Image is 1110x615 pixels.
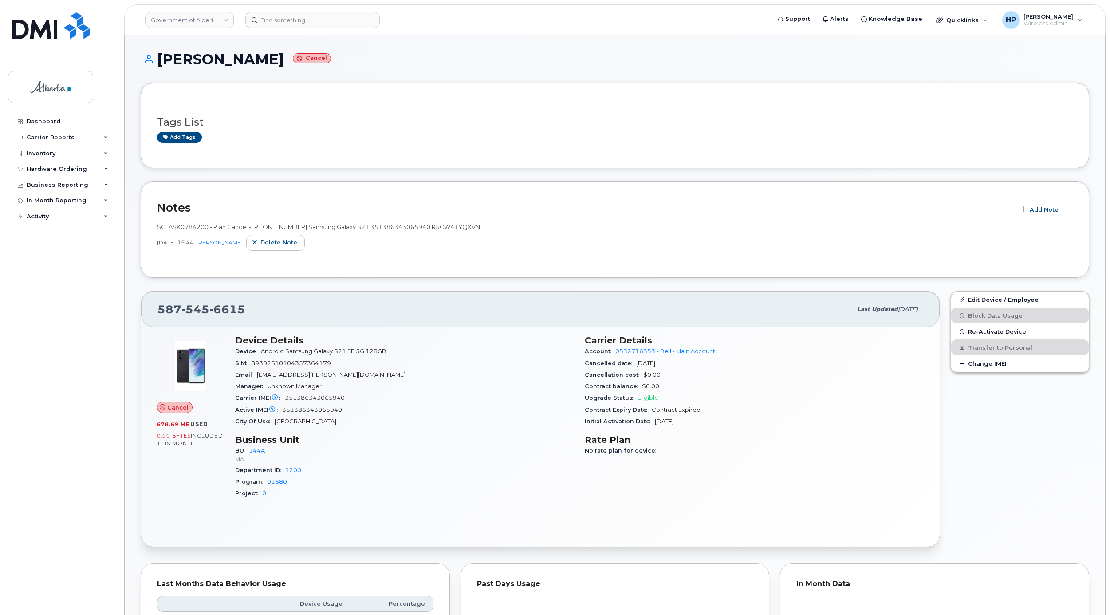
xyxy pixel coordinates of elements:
[157,223,480,230] span: SCTASK0784200 - Plan Cancel - [PHONE_NUMBER] Samsung Galaxy S21 351386343065940 R5CW41YQXVN
[275,418,336,425] span: [GEOGRAPHIC_DATA]
[857,306,898,312] span: Last updated
[157,239,176,246] span: [DATE]
[164,339,217,393] img: image20231002-3703462-abbrul.jpeg
[235,490,262,497] span: Project
[951,292,1089,307] a: Edit Device / Employee
[585,447,660,454] span: No rate plan for device
[181,303,209,316] span: 545
[285,394,345,401] span: 351386343065940
[261,348,386,355] span: Android Samsung Galaxy S21 FE 5G 128GB
[262,490,266,497] a: 0
[157,433,191,439] span: 0.00 Bytes
[157,580,433,588] div: Last Months Data Behavior Usage
[652,406,701,413] span: Contract Expired
[157,303,245,316] span: 587
[249,447,265,454] a: 144A
[655,418,674,425] span: [DATE]
[638,394,658,401] span: Eligible
[157,421,190,427] span: 678.69 MB
[585,383,642,390] span: Contract balance
[951,355,1089,371] button: Change IMEI
[141,51,1089,67] h1: [PERSON_NAME]
[177,239,193,246] span: 15:44
[246,235,305,251] button: Delete note
[796,580,1073,588] div: In Month Data
[251,360,331,367] span: 89302610104357364179
[293,53,331,63] small: Cancel
[585,335,924,346] h3: Carrier Details
[585,406,652,413] span: Contract Expiry Date
[898,306,918,312] span: [DATE]
[235,335,574,346] h3: Device Details
[1030,205,1059,214] span: Add Note
[235,394,285,401] span: Carrier IMEI
[585,394,638,401] span: Upgrade Status
[235,478,267,485] span: Program
[157,117,1073,128] h3: Tags List
[260,238,297,247] span: Delete note
[190,421,208,427] span: used
[259,596,350,612] th: Device Usage
[285,467,301,473] a: 1200
[636,360,655,367] span: [DATE]
[235,383,268,390] span: Manager
[585,434,924,445] h3: Rate Plan
[477,580,753,588] div: Past Days Usage
[282,406,342,413] span: 351386343065940
[585,348,615,355] span: Account
[615,348,715,355] a: 0532716353 - Bell - Main Account
[235,467,285,473] span: Department ID
[235,406,282,413] span: Active IMEI
[585,360,636,367] span: Cancelled date
[235,447,249,454] span: BU
[235,348,261,355] span: Device
[585,371,643,378] span: Cancellation cost
[585,418,655,425] span: Initial Activation Date
[157,132,202,143] a: Add tags
[197,239,243,246] a: [PERSON_NAME]
[157,201,1011,214] h2: Notes
[1016,201,1066,217] button: Add Note
[951,339,1089,355] button: Transfer to Personal
[642,383,659,390] span: $0.00
[350,596,433,612] th: Percentage
[968,328,1026,335] span: Re-Activate Device
[209,303,245,316] span: 6615
[235,455,574,463] p: MA
[235,434,574,445] h3: Business Unit
[643,371,661,378] span: $0.00
[951,323,1089,339] button: Re-Activate Device
[257,371,405,378] span: [EMAIL_ADDRESS][PERSON_NAME][DOMAIN_NAME]
[235,371,257,378] span: Email
[268,383,322,390] span: Unknown Manager
[167,403,189,412] span: Cancel
[267,478,287,485] a: 01680
[235,360,251,367] span: SIM
[235,418,275,425] span: City Of Use
[951,307,1089,323] button: Block Data Usage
